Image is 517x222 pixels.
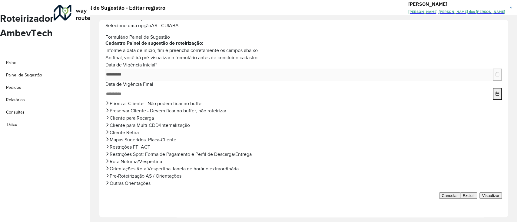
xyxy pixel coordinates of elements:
button: Excluir [460,192,477,199]
span: Preservar Cliente - Devem ficar no buffer, não roteirizar [110,108,226,113]
label: Data de Vigência Final [105,82,153,87]
h2: Painel de Sugestão - Editar registro [70,4,165,12]
span: Priorizar Cliente - Não podem ficar no buffer [110,101,203,106]
span: Consultas [6,109,25,115]
label: Data de Vigência Inicial [105,62,157,67]
a: Mapas Sugeridos: Placa-Cliente [105,136,502,143]
a: Rota Noturna/Vespertina [105,158,502,165]
span: Cancelar [442,193,458,198]
span: Formulário Painel de Sugestão [105,35,170,40]
span: [PERSON_NAME] [PERSON_NAME] dos [PERSON_NAME] [408,9,505,14]
a: Cliente para Recarga [105,114,502,122]
span: Pre-Roteirização AS / Orientações [110,174,181,179]
span: Cliente para Multi-CDD/Internalização [110,123,190,128]
a: [PERSON_NAME][PERSON_NAME] [PERSON_NAME] dos [PERSON_NAME] [408,0,517,15]
span: Painel de Sugestão [6,72,42,78]
span: Restrições FF: ACT [110,145,150,150]
a: Priorizar Cliente - Não podem ficar no buffer [105,100,502,107]
button: Choose Date [493,69,502,81]
a: Cliente para Multi-CDD/Internalização [105,122,502,129]
span: Tático [6,121,17,128]
h3: [PERSON_NAME] [408,0,505,8]
span: Cliente para Recarga [110,116,154,121]
a: Cliente Retira [105,129,502,136]
span: Orientações Rota Vespertina Janela de horário extraordinária [110,166,239,171]
span: Excluir [462,193,475,198]
span: Painel [6,60,17,66]
span: Visualizar [482,193,499,198]
div: Informe a data de inicio, fim e preencha corretamente os campos abaixo. Ao final, você irá pré-vi... [105,40,502,61]
a: Restrições Spot: Forma de Pagamento e Perfil de Descarga/Entrega [105,151,502,158]
a: Orientações Rota Vespertina Janela de horário extraordinária [105,165,502,172]
span: Outras Orientações [110,181,151,186]
span: Rota Noturna/Vespertina [110,159,162,164]
span: Mapas Sugeridos: Placa-Cliente [110,137,176,142]
strong: Cadastro Painel de sugestão de roteirização: [105,40,203,46]
span: Restrições Spot: Forma de Pagamento e Perfil de Descarga/Entrega [110,152,252,157]
a: Preservar Cliente - Devem ficar no buffer, não roteirizar [105,107,502,114]
span: Relatórios [6,97,25,103]
a: Restrições FF: ACT [105,143,502,151]
button: Visualizar [479,192,502,199]
span: Cliente Retira [110,130,139,135]
a: Pre-Roteirização AS / Orientações [105,172,502,180]
button: Choose Date [493,88,502,100]
a: Outras Orientações [105,180,502,187]
span: Pedidos [6,84,21,91]
button: Cancelar [439,192,460,199]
